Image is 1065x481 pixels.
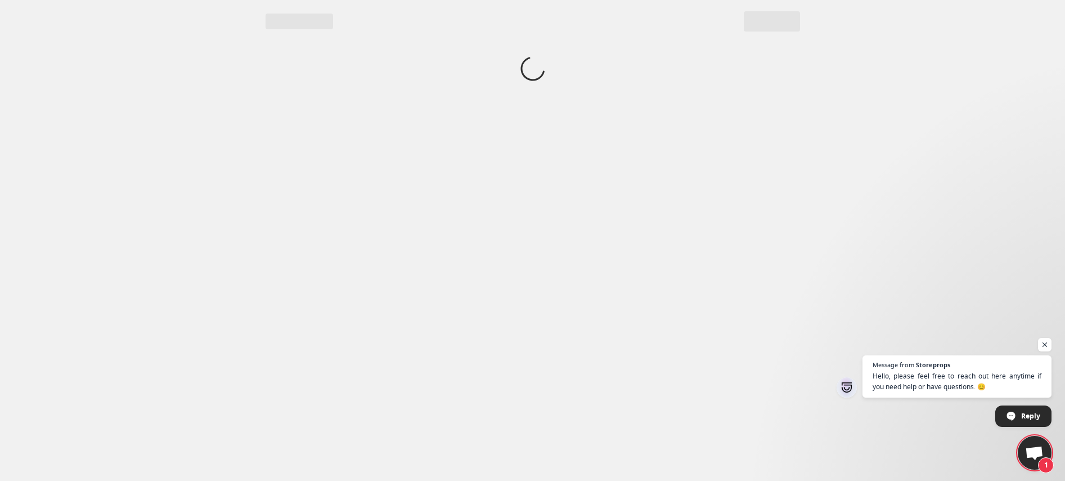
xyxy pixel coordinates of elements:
[916,362,950,368] span: Storeprops
[1038,457,1054,473] span: 1
[873,371,1041,392] span: Hello, please feel free to reach out here anytime if you need help or have questions. 😊
[1021,406,1040,426] span: Reply
[1018,436,1051,470] div: Open chat
[873,362,914,368] span: Message from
